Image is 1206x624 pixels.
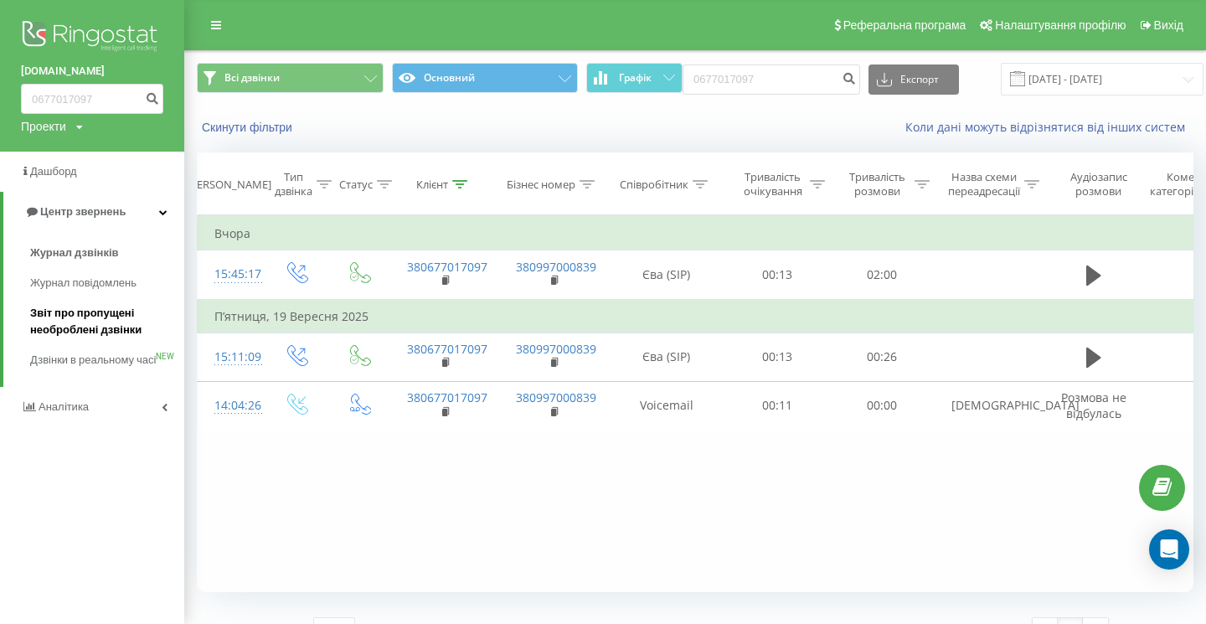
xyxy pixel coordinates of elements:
[30,268,184,298] a: Журнал повідомлень
[214,341,248,374] div: 15:11:09
[830,333,935,381] td: 00:26
[830,381,935,430] td: 00:00
[620,178,688,192] div: Співробітник
[21,118,66,135] div: Проекти
[935,381,1044,430] td: [DEMOGRAPHIC_DATA]
[1154,18,1183,32] span: Вихід
[40,205,126,218] span: Центр звернень
[21,84,163,114] input: Пошук за номером
[3,192,184,232] a: Центр звернень
[995,18,1126,32] span: Налаштування профілю
[948,170,1020,199] div: Назва схеми переадресації
[725,333,830,381] td: 00:13
[586,63,683,93] button: Графік
[39,400,89,413] span: Аналiтика
[608,250,725,300] td: Єва (SIP)
[725,381,830,430] td: 00:11
[507,178,575,192] div: Бізнес номер
[844,170,910,199] div: Тривалість розмови
[21,17,163,59] img: Ringostat logo
[275,170,312,199] div: Тип дзвінка
[187,178,271,192] div: [PERSON_NAME]
[197,120,301,135] button: Скинути фільтри
[516,389,596,405] a: 380997000839
[1061,389,1126,420] span: Розмова не відбулась
[407,341,487,357] a: 380677017097
[30,165,77,178] span: Дашборд
[214,389,248,422] div: 14:04:26
[30,238,184,268] a: Журнал дзвінків
[868,64,959,95] button: Експорт
[30,352,156,369] span: Дзвінки в реальному часі
[843,18,966,32] span: Реферальна програма
[407,389,487,405] a: 380677017097
[197,63,384,93] button: Всі дзвінки
[830,250,935,300] td: 02:00
[619,72,652,84] span: Графік
[392,63,579,93] button: Основний
[407,259,487,275] a: 380677017097
[683,64,860,95] input: Пошук за номером
[30,305,176,338] span: Звіт про пропущені необроблені дзвінки
[1149,529,1189,570] div: Open Intercom Messenger
[608,333,725,381] td: Єва (SIP)
[30,245,119,261] span: Журнал дзвінків
[725,250,830,300] td: 00:13
[516,341,596,357] a: 380997000839
[1058,170,1139,199] div: Аудіозапис розмови
[21,63,163,80] a: [DOMAIN_NAME]
[416,178,448,192] div: Клієнт
[30,275,137,291] span: Журнал повідомлень
[339,178,373,192] div: Статус
[224,71,280,85] span: Всі дзвінки
[214,258,248,291] div: 15:45:17
[905,119,1193,135] a: Коли дані можуть відрізнятися вiд інших систем
[30,345,184,375] a: Дзвінки в реальному часіNEW
[516,259,596,275] a: 380997000839
[608,381,725,430] td: Voicemail
[30,298,184,345] a: Звіт про пропущені необроблені дзвінки
[740,170,806,199] div: Тривалість очікування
